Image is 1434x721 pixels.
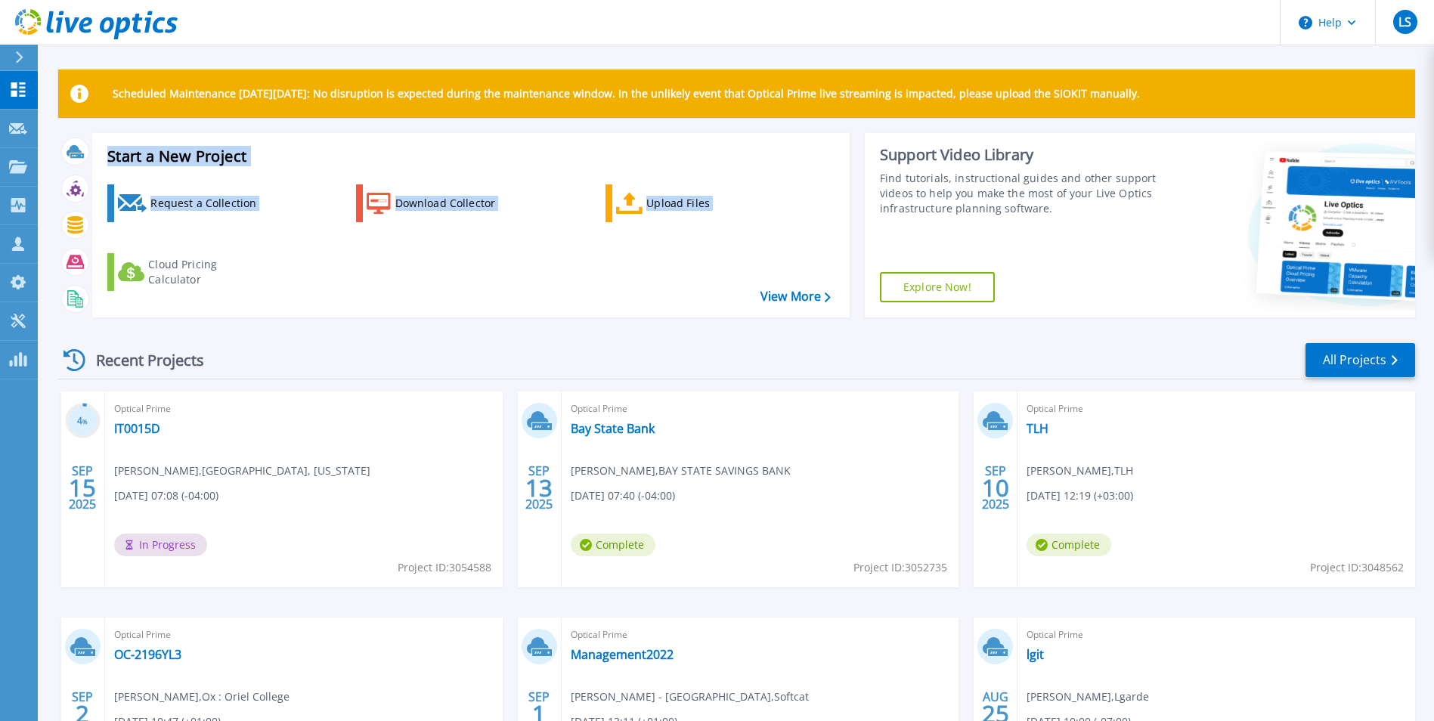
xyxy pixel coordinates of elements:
a: Request a Collection [107,184,276,222]
a: lgit [1027,647,1044,662]
span: Project ID: 3052735 [853,559,947,576]
div: Request a Collection [150,188,271,218]
span: 2 [76,707,89,720]
a: Management2022 [571,647,674,662]
a: Bay State Bank [571,421,655,436]
span: [PERSON_NAME] , Ox : Oriel College [114,689,290,705]
div: Recent Projects [58,342,225,379]
span: Project ID: 3048562 [1310,559,1404,576]
span: Optical Prime [114,401,494,417]
h3: 4 [65,413,101,430]
div: Find tutorials, instructional guides and other support videos to help you make the most of your L... [880,171,1160,216]
span: Optical Prime [1027,401,1406,417]
a: View More [760,289,831,304]
a: TLH [1027,421,1048,436]
span: 25 [982,707,1009,720]
span: 13 [525,481,553,494]
span: LS [1398,16,1411,28]
div: SEP 2025 [981,460,1010,515]
a: Explore Now! [880,272,995,302]
a: Cloud Pricing Calculator [107,253,276,291]
span: [DATE] 07:08 (-04:00) [114,487,218,504]
span: Complete [571,534,655,556]
span: [PERSON_NAME] - [GEOGRAPHIC_DATA] , Softcat [571,689,809,705]
span: Project ID: 3054588 [398,559,491,576]
div: SEP 2025 [68,460,97,515]
span: Complete [1027,534,1111,556]
a: IT0015D [114,421,160,436]
a: Download Collector [356,184,525,222]
span: Optical Prime [571,627,950,643]
p: Scheduled Maintenance [DATE][DATE]: No disruption is expected during the maintenance window. In t... [113,88,1140,100]
span: In Progress [114,534,207,556]
span: [PERSON_NAME] , [GEOGRAPHIC_DATA], [US_STATE] [114,463,370,479]
div: Download Collector [395,188,516,218]
span: [PERSON_NAME] , BAY STATE SAVINGS BANK [571,463,791,479]
span: [PERSON_NAME] , Lgarde [1027,689,1149,705]
span: [DATE] 07:40 (-04:00) [571,487,675,504]
span: 15 [69,481,96,494]
div: SEP 2025 [525,460,553,515]
span: 10 [982,481,1009,494]
a: All Projects [1305,343,1415,377]
span: [DATE] 12:19 (+03:00) [1027,487,1133,504]
span: Optical Prime [114,627,494,643]
span: Optical Prime [1027,627,1406,643]
span: % [82,417,88,425]
span: Optical Prime [571,401,950,417]
h3: Start a New Project [107,148,830,165]
div: Support Video Library [880,145,1160,165]
div: Cloud Pricing Calculator [148,257,269,287]
a: Upload Files [606,184,774,222]
div: Upload Files [646,188,767,218]
span: [PERSON_NAME] , TLH [1027,463,1133,479]
a: OC-2196YL3 [114,647,181,662]
span: 1 [532,707,546,720]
